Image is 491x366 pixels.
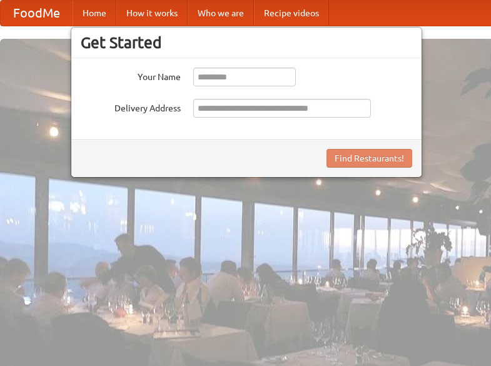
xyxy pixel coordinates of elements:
[116,1,188,26] a: How it works
[81,33,412,52] h3: Get Started
[254,1,329,26] a: Recipe videos
[326,149,412,168] button: Find Restaurants!
[81,68,181,83] label: Your Name
[188,1,254,26] a: Who we are
[73,1,116,26] a: Home
[1,1,73,26] a: FoodMe
[81,99,181,114] label: Delivery Address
